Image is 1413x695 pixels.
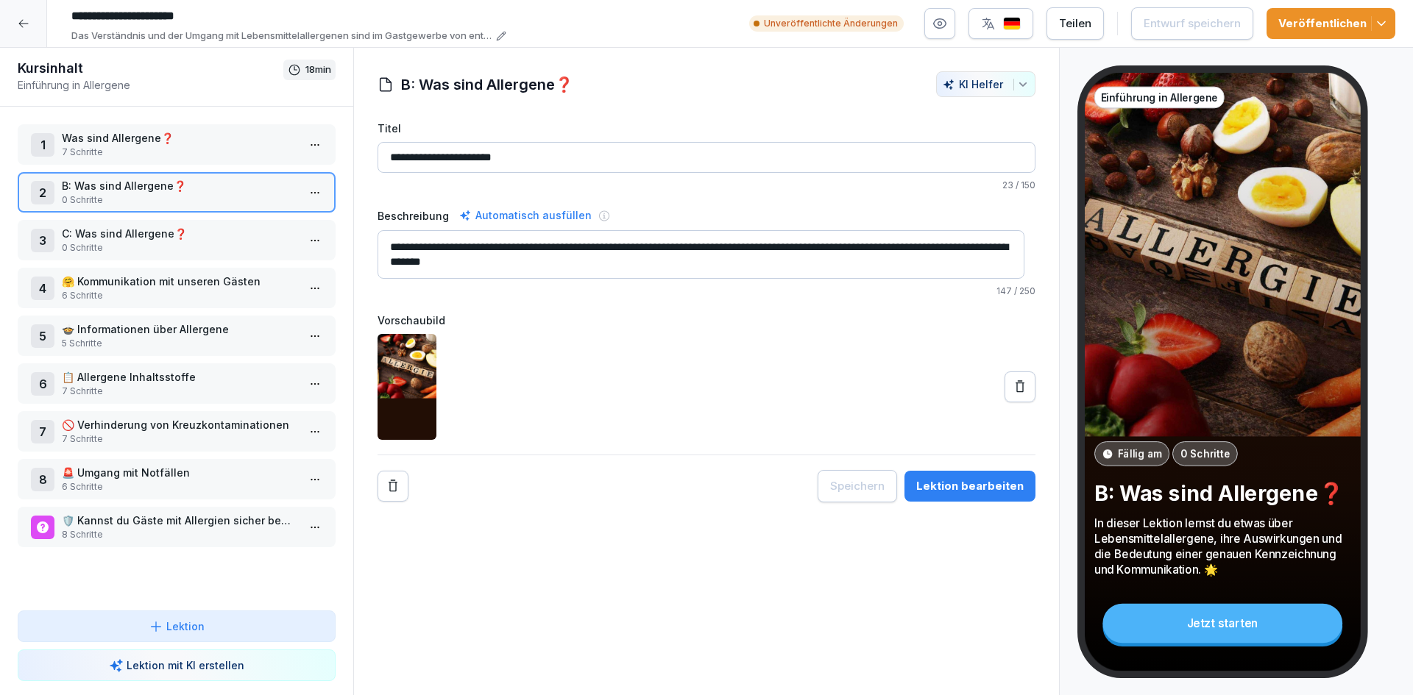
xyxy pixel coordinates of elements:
[31,420,54,443] div: 7
[18,459,336,499] div: 8🚨 Umgang mit Notfällen6 Schritte
[62,178,297,193] p: B: Was sind Allergene❓
[904,471,1035,502] button: Lektion bearbeiten
[31,468,54,491] div: 8
[1002,179,1013,190] span: 23
[18,60,283,77] h1: Kursinhalt
[1047,7,1104,40] button: Teilen
[62,513,297,528] p: 🛡️ Kannst du Gäste mit Allergien sicher bewirten?
[378,208,449,224] label: Beschreibung
[71,29,492,43] p: Das Verständnis und der Umgang mit Lebensmittelallergenen sind im Gastgewerbe von entscheidender ...
[62,385,297,398] p: 7 Schritte
[1059,15,1091,32] div: Teilen
[1267,8,1395,39] button: Veröffentlichen
[31,181,54,204] div: 2
[378,471,408,502] button: Remove
[18,363,336,404] div: 6📋 Allergene Inhaltsstoffe7 Schritte
[62,480,297,493] p: 6 Schritte
[18,316,336,356] div: 5🍲 Informationen über Allergene5 Schritte
[18,220,336,260] div: 3C: Was sind Allergene❓0 Schritte
[18,411,336,452] div: 7🚫 Verhinderung von Kreuzkontaminationen7 Schritte
[62,146,297,159] p: 7 Schritte
[1102,604,1342,643] div: Jetzt starten
[62,241,297,254] p: 0 Schritte
[62,274,297,289] p: 🤗 Kommunikation mit unseren Gästen
[1278,15,1384,32] div: Veröffentlichen
[456,207,595,224] div: Automatisch ausfüllen
[18,649,336,681] button: Lektion mit KI erstellen
[62,289,297,302] p: 6 Schritte
[62,226,297,241] p: C: Was sind Allergene❓
[818,470,897,502] button: Speichern
[166,619,205,634] p: Lektion
[31,133,54,157] div: 1
[127,657,244,673] p: Lektion mit KI erstellen
[1101,90,1219,104] p: Einführung in Allergene
[62,337,297,350] p: 5 Schritte
[31,277,54,300] div: 4
[936,71,1035,97] button: KI Helfer
[996,285,1012,296] span: 147
[1094,515,1351,577] p: In dieser Lektion lernst du etwas über Lebensmittelallergene, ihre Auswirkungen und die Bedeutung...
[18,268,336,308] div: 4🤗 Kommunikation mit unseren Gästen6 Schritte
[1117,446,1161,461] p: Fällig am
[62,321,297,337] p: 🍲 Informationen über Allergene
[62,417,297,432] p: 🚫 Verhinderung von Kreuzkontaminationen
[916,478,1024,494] div: Lektion bearbeiten
[1180,446,1230,461] p: 0 Schritte
[378,334,436,440] img: mn0lceqf1kv0dfxpik9y31du.png
[62,193,297,207] p: 0 Schritte
[1144,15,1241,32] div: Entwurf speichern
[378,179,1035,192] p: / 150
[18,172,336,213] div: 2B: Was sind Allergene❓0 Schritte
[1003,17,1021,31] img: de.svg
[943,78,1029,90] div: KI Helfer
[62,432,297,446] p: 7 Schritte
[378,121,1035,136] label: Titel
[31,324,54,348] div: 5
[62,369,297,385] p: 📋 Allergene Inhaltsstoffe
[1094,480,1351,507] p: B: Was sind Allergene❓
[1131,7,1253,40] button: Entwurf speichern
[830,478,885,494] div: Speichern
[31,372,54,396] div: 6
[62,465,297,480] p: 🚨 Umgang mit Notfällen
[18,610,336,642] button: Lektion
[62,528,297,541] p: 8 Schritte
[18,124,336,165] div: 1Was sind Allergene❓7 Schritte
[378,285,1035,298] p: / 250
[31,229,54,252] div: 3
[18,77,283,93] p: Einführung in Allergene
[62,130,297,146] p: Was sind Allergene❓
[401,74,573,96] h1: B: Was sind Allergene❓
[378,313,1035,328] label: Vorschaubild
[305,63,331,77] p: 18 min
[764,17,898,30] p: Unveröffentlichte Änderungen
[18,507,336,547] div: 🛡️ Kannst du Gäste mit Allergien sicher bewirten?8 Schritte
